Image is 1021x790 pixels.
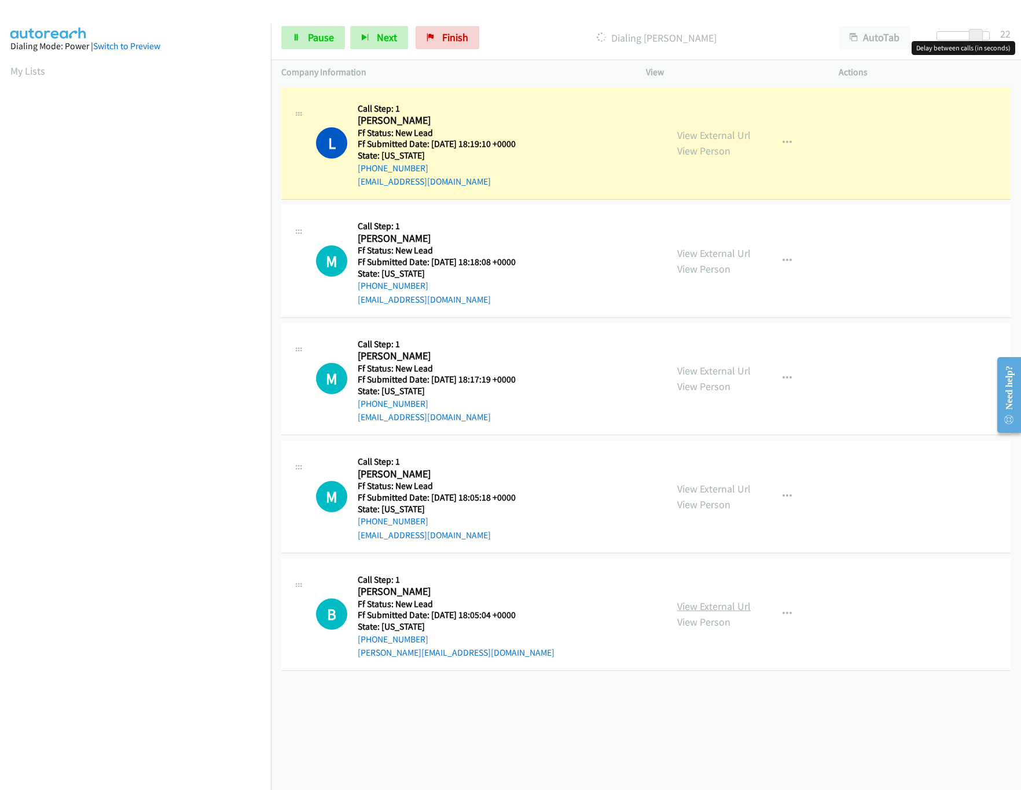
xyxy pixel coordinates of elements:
[358,114,530,127] h2: [PERSON_NAME]
[316,245,347,277] h1: M
[358,609,554,621] h5: Ff Submitted Date: [DATE] 18:05:04 +0000
[358,585,530,598] h2: [PERSON_NAME]
[316,481,347,512] div: The call is yet to be attempted
[358,598,554,610] h5: Ff Status: New Lead
[10,39,260,53] div: Dialing Mode: Power |
[646,65,818,79] p: View
[677,247,751,260] a: View External Url
[358,245,530,256] h5: Ff Status: New Lead
[281,26,345,49] a: Pause
[316,363,347,394] h1: M
[358,492,530,504] h5: Ff Submitted Date: [DATE] 18:05:18 +0000
[10,89,271,639] iframe: Dialpad
[316,598,347,630] h1: B
[316,127,347,159] h1: L
[677,482,751,495] a: View External Url
[308,31,334,44] span: Pause
[839,26,910,49] button: AutoTab
[1000,26,1011,42] div: 22
[677,262,730,275] a: View Person
[358,138,530,150] h5: Ff Submitted Date: [DATE] 18:19:10 +0000
[358,574,554,586] h5: Call Step: 1
[358,176,491,187] a: [EMAIL_ADDRESS][DOMAIN_NAME]
[677,380,730,393] a: View Person
[358,456,530,468] h5: Call Step: 1
[93,41,160,52] a: Switch to Preview
[377,31,397,44] span: Next
[358,621,554,633] h5: State: [US_STATE]
[358,280,428,291] a: [PHONE_NUMBER]
[316,245,347,277] div: The call is yet to be attempted
[358,530,491,541] a: [EMAIL_ADDRESS][DOMAIN_NAME]
[416,26,479,49] a: Finish
[358,647,554,658] a: [PERSON_NAME][EMAIL_ADDRESS][DOMAIN_NAME]
[677,128,751,142] a: View External Url
[316,481,347,512] h1: M
[281,65,625,79] p: Company Information
[316,363,347,394] div: The call is yet to be attempted
[358,268,530,280] h5: State: [US_STATE]
[677,600,751,613] a: View External Url
[358,103,530,115] h5: Call Step: 1
[358,411,491,422] a: [EMAIL_ADDRESS][DOMAIN_NAME]
[912,41,1015,55] div: Delay between calls (in seconds)
[358,468,530,481] h2: [PERSON_NAME]
[358,232,530,245] h2: [PERSON_NAME]
[358,127,530,139] h5: Ff Status: New Lead
[358,256,530,268] h5: Ff Submitted Date: [DATE] 18:18:08 +0000
[442,31,468,44] span: Finish
[677,364,751,377] a: View External Url
[358,480,530,492] h5: Ff Status: New Lead
[350,26,408,49] button: Next
[10,64,45,78] a: My Lists
[677,144,730,157] a: View Person
[358,339,530,350] h5: Call Step: 1
[358,294,491,305] a: [EMAIL_ADDRESS][DOMAIN_NAME]
[358,374,530,385] h5: Ff Submitted Date: [DATE] 18:17:19 +0000
[358,385,530,397] h5: State: [US_STATE]
[988,349,1021,441] iframe: Resource Center
[839,65,1011,79] p: Actions
[358,398,428,409] a: [PHONE_NUMBER]
[358,350,530,363] h2: [PERSON_NAME]
[495,30,818,46] p: Dialing [PERSON_NAME]
[358,163,428,174] a: [PHONE_NUMBER]
[358,221,530,232] h5: Call Step: 1
[677,615,730,629] a: View Person
[677,498,730,511] a: View Person
[358,150,530,161] h5: State: [US_STATE]
[358,516,428,527] a: [PHONE_NUMBER]
[358,363,530,374] h5: Ff Status: New Lead
[358,634,428,645] a: [PHONE_NUMBER]
[358,504,530,515] h5: State: [US_STATE]
[316,598,347,630] div: The call is yet to be attempted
